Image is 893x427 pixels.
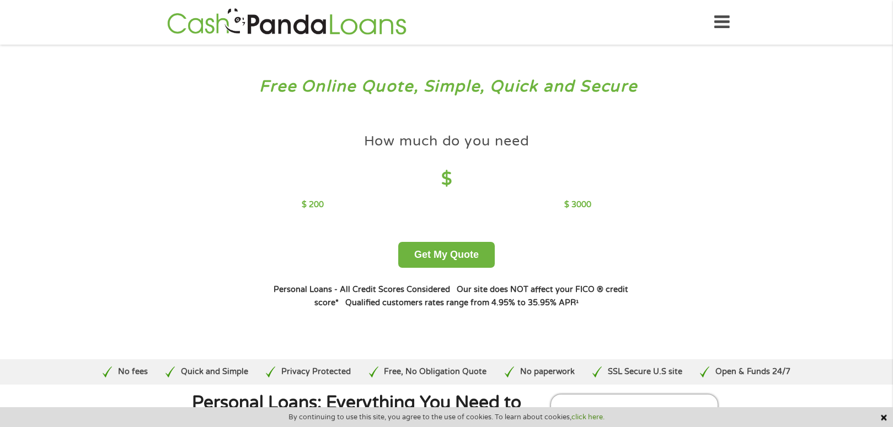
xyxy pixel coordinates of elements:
[520,366,575,378] p: No paperwork
[32,77,862,97] h3: Free Online Quote, Simple, Quick and Secure
[274,285,450,294] strong: Personal Loans - All Credit Scores Considered
[181,366,248,378] p: Quick and Simple
[302,199,324,211] p: $ 200
[364,132,530,150] h4: How much do you need
[281,366,351,378] p: Privacy Protected
[164,7,410,38] img: GetLoanNow Logo
[384,366,486,378] p: Free, No Obligation Quote
[398,242,495,268] button: Get My Quote
[288,413,605,421] span: By continuing to use this site, you agree to the use of cookies. To learn about cookies,
[314,285,628,307] strong: Our site does NOT affect your FICO ® credit score*
[564,199,591,211] p: $ 3000
[345,298,579,307] strong: Qualified customers rates range from 4.95% to 35.95% APR¹
[608,366,682,378] p: SSL Secure U.S site
[118,366,148,378] p: No fees
[715,366,790,378] p: Open & Funds 24/7
[302,168,591,191] h4: $
[571,413,605,421] a: click here.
